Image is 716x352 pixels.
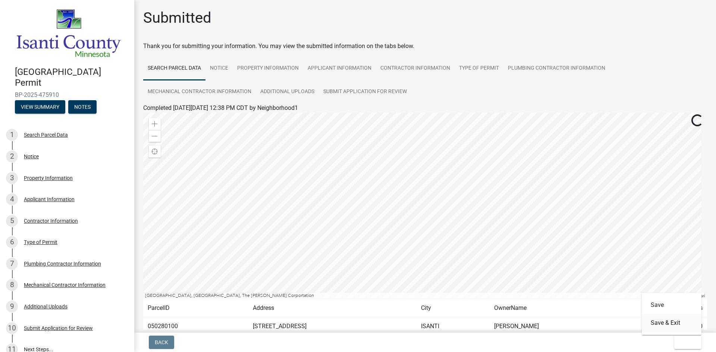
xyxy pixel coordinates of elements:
div: Find my location [149,146,161,158]
div: [GEOGRAPHIC_DATA], [GEOGRAPHIC_DATA], The [PERSON_NAME] Corportation [143,293,671,299]
h1: Submitted [143,9,211,27]
div: 8 [6,279,18,291]
button: Back [149,336,174,349]
button: Save [642,296,701,314]
td: [PERSON_NAME] [490,317,634,336]
div: 4 [6,193,18,205]
a: Esri [698,293,705,298]
div: 2 [6,150,18,162]
div: 3 [6,172,18,184]
div: Notice [24,154,39,159]
td: ParcelID [143,299,248,317]
div: Thank you for submitting your information. You may view the submitted information on the tabs below. [143,42,707,51]
div: Type of Permit [24,240,57,245]
span: Back [155,339,168,345]
button: View Summary [15,100,65,114]
div: 10 [6,322,18,334]
div: Zoom out [149,130,161,142]
a: Additional Uploads [256,80,319,104]
a: Property Information [233,57,303,80]
div: Property Information [24,175,73,181]
button: Save & Exit [642,314,701,332]
h4: [GEOGRAPHIC_DATA] Permit [15,67,128,88]
span: BP-2025-475910 [15,91,119,98]
div: 9 [6,301,18,313]
td: 80.000 [634,317,707,336]
td: OwnerName [490,299,634,317]
a: Submit Application for Review [319,80,411,104]
div: 5 [6,215,18,227]
span: Completed [DATE][DATE] 12:38 PM CDT by Neighborhood1 [143,104,298,111]
wm-modal-confirm: Summary [15,104,65,110]
div: Additional Uploads [24,304,67,309]
div: Applicant Information [24,197,75,202]
a: Contractor Information [376,57,455,80]
wm-modal-confirm: Notes [68,104,97,110]
div: 6 [6,236,18,248]
a: Applicant Information [303,57,376,80]
a: Mechanical Contractor Information [143,80,256,104]
div: Zoom in [149,118,161,130]
a: Plumbing Contractor Information [503,57,610,80]
td: Address [248,299,417,317]
td: 050280100 [143,317,248,336]
td: City [417,299,490,317]
span: Exit [680,339,691,345]
div: Exit [642,293,701,335]
button: Notes [68,100,97,114]
button: Exit [674,336,701,349]
div: Search Parcel Data [24,132,68,137]
div: Mechanical Contractor Information [24,282,106,288]
div: 1 [6,129,18,141]
td: Acres [634,299,707,317]
div: Powered by [671,293,707,299]
div: Contractor Information [24,218,78,223]
a: Notice [205,57,233,80]
td: ISANTI [417,317,490,336]
td: [STREET_ADDRESS] [248,317,417,336]
div: Plumbing Contractor Information [24,261,101,266]
a: Search Parcel Data [143,57,205,80]
div: 7 [6,258,18,270]
a: Type of Permit [455,57,503,80]
img: Isanti County, Minnesota [15,8,122,59]
div: Submit Application for Review [24,326,93,331]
